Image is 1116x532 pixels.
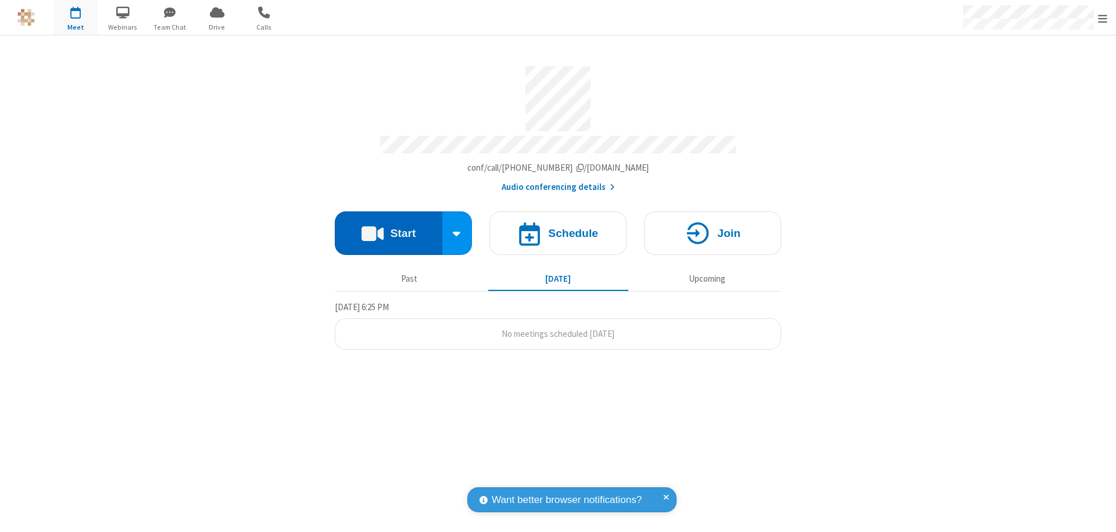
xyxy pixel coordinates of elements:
[442,211,473,255] div: Start conference options
[502,328,614,339] span: No meetings scheduled [DATE]
[54,22,98,33] span: Meet
[492,493,642,508] span: Want better browser notifications?
[489,211,627,255] button: Schedule
[488,268,628,290] button: [DATE]
[335,301,389,312] span: [DATE] 6:25 PM
[335,300,781,350] section: Today's Meetings
[548,228,598,239] h4: Schedule
[637,268,777,290] button: Upcoming
[148,22,192,33] span: Team Chat
[242,22,286,33] span: Calls
[17,9,35,26] img: QA Selenium DO NOT DELETE OR CHANGE
[195,22,239,33] span: Drive
[502,181,615,194] button: Audio conferencing details
[390,228,416,239] h4: Start
[335,211,442,255] button: Start
[467,162,649,173] span: Copy my meeting room link
[467,161,649,175] button: Copy my meeting room linkCopy my meeting room link
[339,268,480,290] button: Past
[335,57,781,194] section: Account details
[101,22,145,33] span: Webinars
[644,211,781,255] button: Join
[717,228,741,239] h4: Join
